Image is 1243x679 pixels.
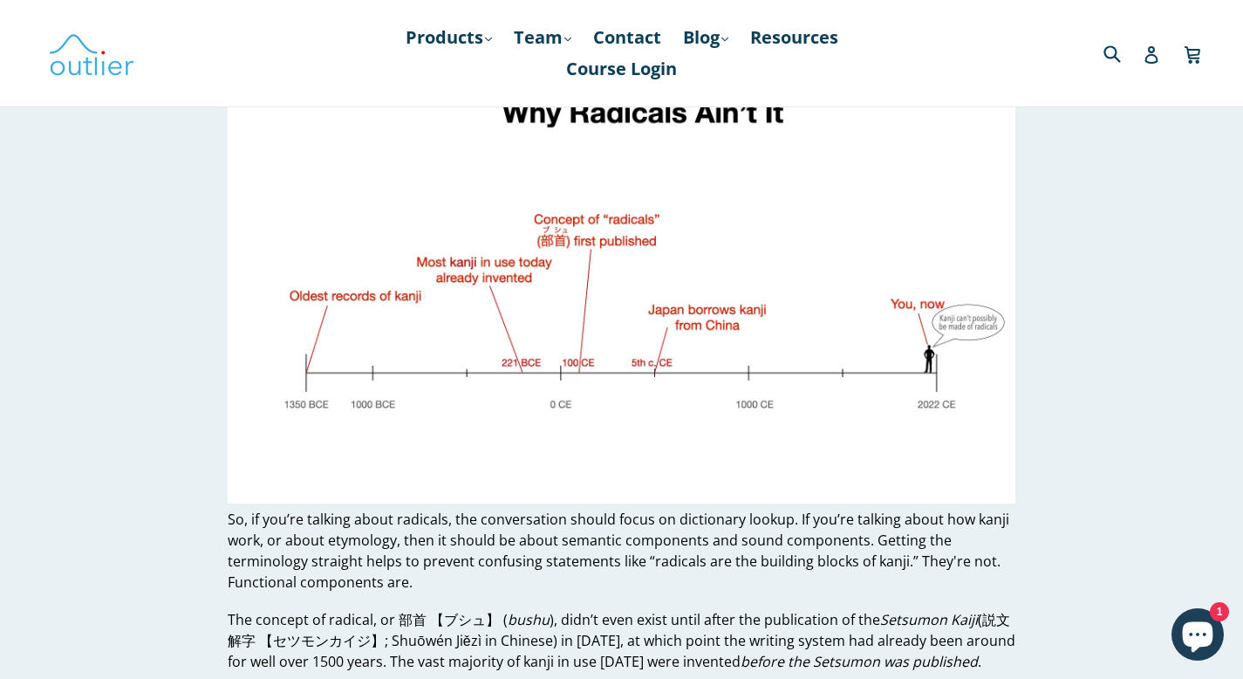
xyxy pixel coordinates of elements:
[397,22,501,53] a: Products
[557,53,686,85] a: Course Login
[674,22,737,53] a: Blog
[228,60,1015,504] img: Why radicals can't be the building blocks of kanji
[1166,608,1229,665] inbox-online-store-chat: Shopify online store chat
[584,22,670,53] a: Contact
[48,28,135,79] img: Outlier Linguistics
[508,610,550,629] em: bushu
[228,609,1015,672] p: The concept of radical, or 部首 【ブシュ】 ( ), didn’t even exist until after the publication of the (説文...
[1099,35,1147,71] input: Search
[741,22,847,53] a: Resources
[505,22,580,53] a: Team
[880,610,978,629] em: Setsumon Kaiji
[741,652,978,671] em: before the Setsumon was published
[228,509,1015,593] p: So, if you’re talking about radicals, the conversation should focus on dictionary lookup. If you’...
